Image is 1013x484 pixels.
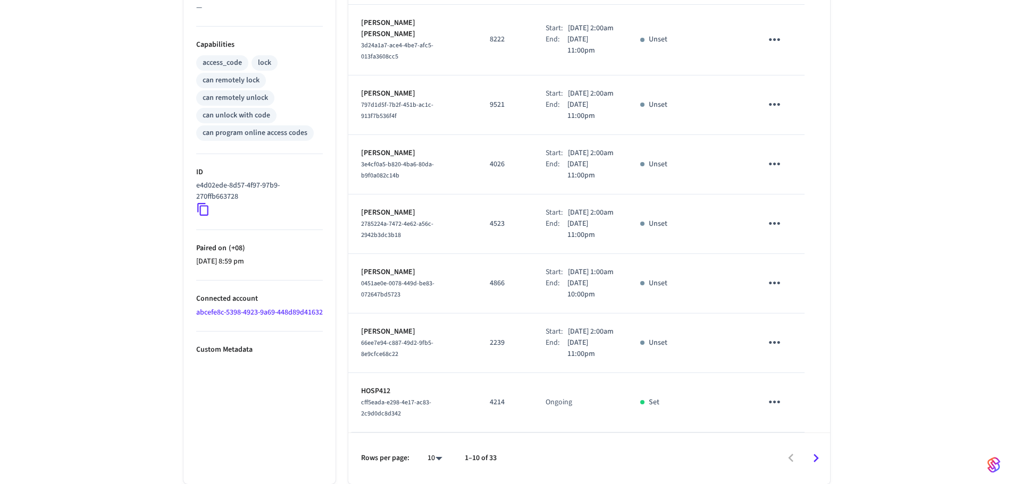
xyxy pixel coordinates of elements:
[361,453,409,464] p: Rows per page:
[567,34,615,56] p: [DATE] 11:00pm
[649,159,667,170] p: Unset
[546,337,567,360] div: End:
[546,326,568,337] div: Start:
[649,34,667,45] p: Unset
[490,397,520,408] p: 4214
[361,338,433,359] span: 66ee7e94-c887-49d2-9fb5-8e9cfce68c22
[196,243,323,254] p: Paired on
[361,18,465,40] p: [PERSON_NAME] [PERSON_NAME]
[361,219,433,240] span: 2785224a-7472-4e62-a56c-2942b3dc3b18
[227,243,245,253] span: ( +08 )
[361,386,465,397] p: HOSP412
[546,159,567,181] div: End:
[203,75,259,86] div: can remotely lock
[258,57,271,69] div: lock
[361,100,433,121] span: 797d1d5f-7b2f-451b-ac1c-913f7b536f4f
[649,397,659,408] p: Set
[196,39,323,50] p: Capabilities
[568,207,614,218] p: [DATE] 2:00am
[649,278,667,289] p: Unset
[361,41,433,61] span: 3d24a1a7-ace4-4be7-afc5-013fa3608cc5
[490,34,520,45] p: 8222
[568,148,614,159] p: [DATE] 2:00am
[196,2,323,13] p: —
[203,128,307,139] div: can program online access codes
[546,278,567,300] div: End:
[361,148,465,159] p: [PERSON_NAME]
[490,278,520,289] p: 4866
[649,337,667,349] p: Unset
[546,148,568,159] div: Start:
[546,267,568,278] div: Start:
[567,159,615,181] p: [DATE] 11:00pm
[196,256,323,267] p: [DATE] 8:59 pm
[203,110,270,121] div: can unlock with code
[361,279,434,299] span: 0451ae0e-0078-449d-be83-072647bd5723
[567,218,615,241] p: [DATE] 11:00pm
[196,167,323,178] p: ID
[568,326,614,337] p: [DATE] 2:00am
[361,160,434,180] span: 3e4cf0a5-b820-4ba6-80da-b9f0a082c14b
[203,57,242,69] div: access_code
[567,337,615,360] p: [DATE] 11:00pm
[803,446,828,471] button: Go to next page
[196,307,323,318] a: abcefe8c-5398-4923-9a69-448d89d41632
[490,337,520,349] p: 2239
[546,88,568,99] div: Start:
[567,99,615,122] p: [DATE] 11:00pm
[649,218,667,230] p: Unset
[361,207,465,218] p: [PERSON_NAME]
[546,23,568,34] div: Start:
[361,326,465,337] p: [PERSON_NAME]
[533,373,627,432] td: Ongoing
[546,218,567,241] div: End:
[196,344,323,355] p: Custom Metadata
[361,398,431,418] span: cff5eada-e298-4e17-ac83-2c9d0dc8d342
[196,293,323,304] p: Connected account
[361,267,465,278] p: [PERSON_NAME]
[203,92,268,104] div: can remotely unlock
[465,453,497,464] p: 1–10 of 33
[196,180,319,202] p: e4d02ede-8d57-4f97-97b9-270ffb663728
[568,88,614,99] p: [DATE] 2:00am
[546,34,567,56] div: End:
[490,159,520,170] p: 4026
[490,218,520,230] p: 4523
[987,456,1000,473] img: SeamLogoGradient.69752ec5.svg
[546,207,568,218] div: Start:
[567,278,615,300] p: [DATE] 10:00pm
[422,451,448,466] div: 10
[649,99,667,111] p: Unset
[568,23,614,34] p: [DATE] 2:00am
[568,267,614,278] p: [DATE] 1:00am
[490,99,520,111] p: 9521
[361,88,465,99] p: [PERSON_NAME]
[546,99,567,122] div: End:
